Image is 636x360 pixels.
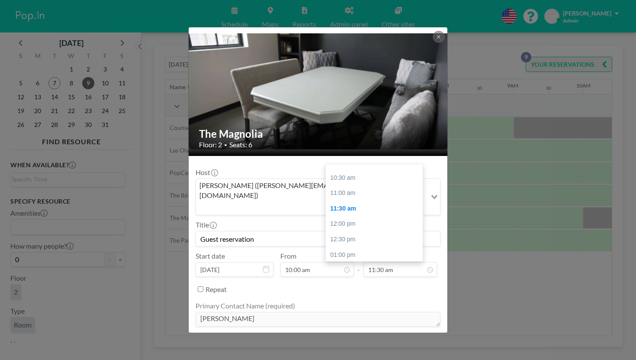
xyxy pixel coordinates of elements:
[196,179,440,215] div: Search for option
[196,168,217,177] label: Host
[357,255,360,274] span: -
[326,232,423,247] div: 12:30 pm
[198,181,425,200] span: [PERSON_NAME] ([PERSON_NAME][EMAIL_ADDRESS][DOMAIN_NAME])
[189,33,448,150] img: 537.png
[224,142,227,148] span: •
[196,302,295,310] label: Primary Contact Name (required)
[280,252,296,260] label: From
[196,231,440,246] input: (No title)
[196,221,216,229] label: Title
[326,216,423,232] div: 12:00 pm
[326,170,423,186] div: 10:30 am
[326,185,423,201] div: 11:00 am
[229,140,252,149] span: Seats: 6
[196,252,225,260] label: Start date
[206,285,227,294] label: Repeat
[326,201,423,217] div: 11:30 am
[199,127,438,140] h2: The Magnolia
[199,140,222,149] span: Floor: 2
[326,247,423,263] div: 01:00 pm
[197,202,426,213] input: Search for option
